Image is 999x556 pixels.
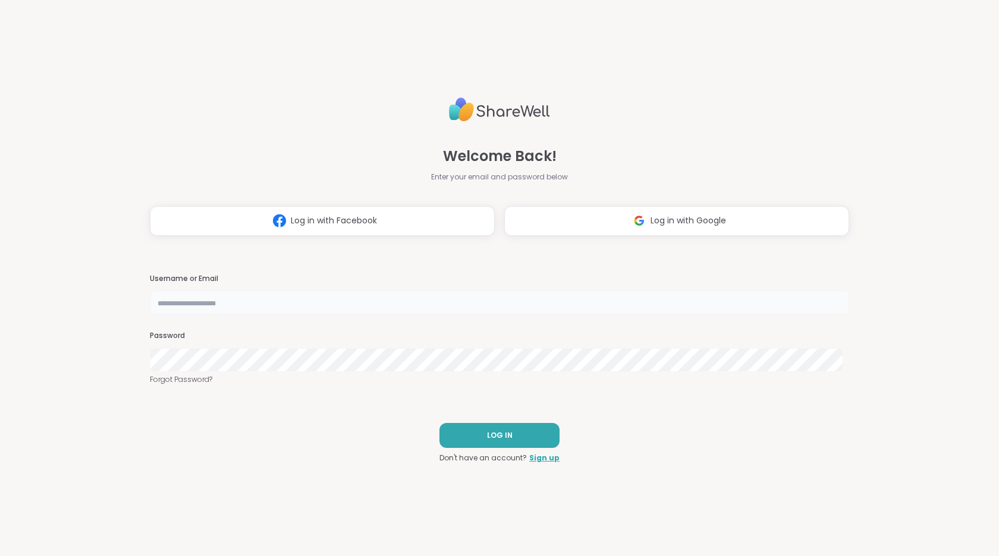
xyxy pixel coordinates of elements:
[150,374,849,385] a: Forgot Password?
[439,453,527,463] span: Don't have an account?
[268,210,291,232] img: ShareWell Logomark
[449,93,550,127] img: ShareWell Logo
[651,214,726,227] span: Log in with Google
[150,274,849,284] h3: Username or Email
[504,206,849,236] button: Log in with Google
[291,214,377,227] span: Log in with Facebook
[529,453,560,463] a: Sign up
[150,331,849,341] h3: Password
[628,210,651,232] img: ShareWell Logomark
[487,430,513,441] span: LOG IN
[150,206,495,236] button: Log in with Facebook
[431,172,568,182] span: Enter your email and password below
[443,146,557,167] span: Welcome Back!
[439,423,560,448] button: LOG IN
